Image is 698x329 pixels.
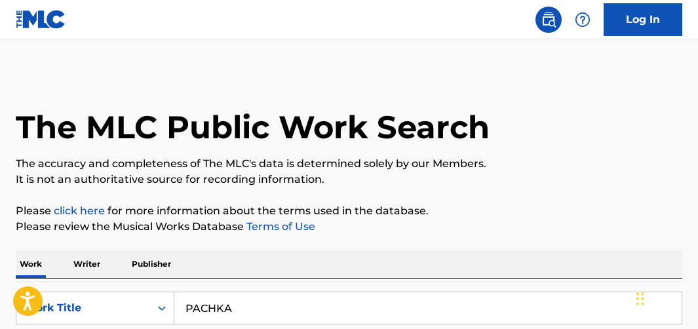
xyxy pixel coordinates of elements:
[16,10,66,29] img: MLC Logo
[24,300,142,316] div: Work Title
[128,250,175,278] p: Publisher
[575,12,591,28] img: help
[16,156,682,172] p: The accuracy and completeness of The MLC's data is determined solely by our Members.
[16,250,46,278] p: Work
[16,219,682,235] p: Please review the Musical Works Database
[541,12,556,28] img: search
[604,3,682,36] a: Log In
[69,250,104,278] p: Writer
[16,172,682,187] p: It is not an authoritative source for recording information.
[54,204,105,217] a: click here
[16,107,490,147] h1: The MLC Public Work Search
[636,279,644,319] div: Drag
[16,203,682,219] p: Please for more information about the terms used in the database.
[244,220,315,233] a: Terms of Use
[632,266,698,329] iframe: Chat Widget
[570,7,596,33] div: Help
[535,7,562,33] a: Public Search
